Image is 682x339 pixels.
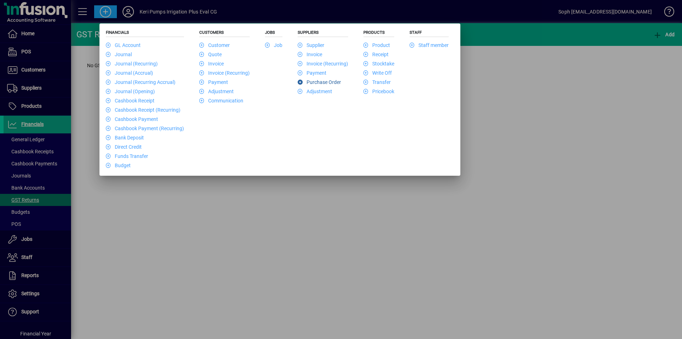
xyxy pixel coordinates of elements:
[106,135,144,141] a: Bank Deposit
[298,70,326,76] a: Payment
[199,30,250,37] h5: Customers
[410,42,449,48] a: Staff member
[106,42,141,48] a: GL Account
[106,61,158,67] a: Journal (Recurring)
[199,42,230,48] a: Customer
[363,52,389,57] a: Receipt
[298,79,341,85] a: Purchase Order
[106,144,142,150] a: Direct Credit
[363,42,390,48] a: Product
[106,98,155,104] a: Cashbook Receipt
[363,79,391,85] a: Transfer
[106,89,155,94] a: Journal (Opening)
[106,126,184,131] a: Cashbook Payment (Recurring)
[363,70,392,76] a: Write Off
[298,89,332,94] a: Adjustment
[106,70,153,76] a: Journal (Accrual)
[298,42,324,48] a: Supplier
[199,98,243,104] a: Communication
[199,61,224,67] a: Invoice
[410,30,449,37] h5: Staff
[106,107,180,113] a: Cashbook Receipt (Recurring)
[298,30,348,37] h5: Suppliers
[363,89,394,94] a: Pricebook
[106,163,131,168] a: Budget
[199,70,250,76] a: Invoice (Recurring)
[265,30,282,37] h5: Jobs
[199,79,228,85] a: Payment
[106,153,148,159] a: Funds Transfer
[363,30,394,37] h5: Products
[199,52,222,57] a: Quote
[363,61,394,67] a: Stocktake
[265,42,282,48] a: Job
[199,89,234,94] a: Adjustment
[298,52,322,57] a: Invoice
[106,116,158,122] a: Cashbook Payment
[106,30,184,37] h5: Financials
[106,52,132,57] a: Journal
[298,61,348,67] a: Invoice (Recurring)
[106,79,175,85] a: Journal (Recurring Accrual)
